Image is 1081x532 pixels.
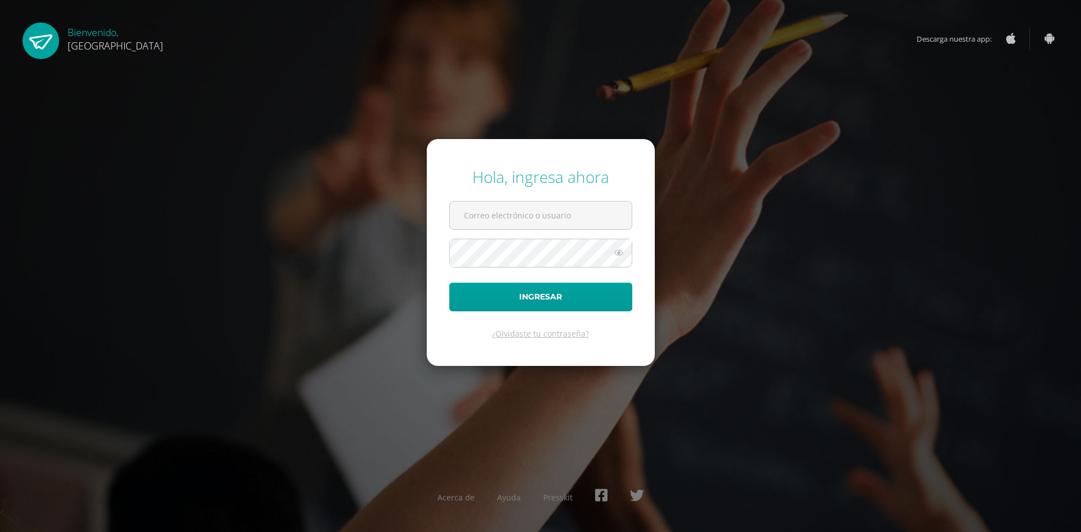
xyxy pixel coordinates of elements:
[450,202,632,229] input: Correo electrónico o usuario
[543,492,573,503] a: Presskit
[437,492,475,503] a: Acerca de
[449,283,632,311] button: Ingresar
[68,39,163,52] span: [GEOGRAPHIC_DATA]
[917,28,1003,50] span: Descarga nuestra app:
[68,23,163,52] div: Bienvenido,
[497,492,521,503] a: Ayuda
[449,166,632,187] div: Hola, ingresa ahora
[492,328,589,339] a: ¿Olvidaste tu contraseña?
